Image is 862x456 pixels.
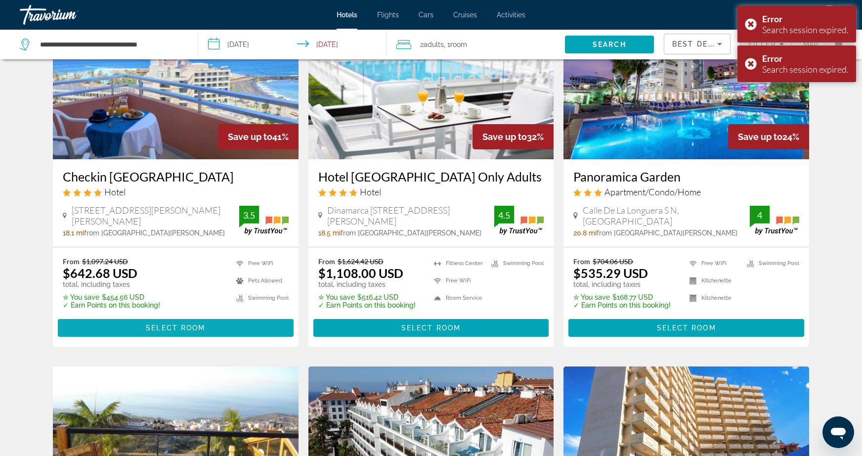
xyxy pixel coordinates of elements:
span: Calle De La Longuera S N, [GEOGRAPHIC_DATA] [583,205,750,227]
span: From [573,257,590,266]
a: Travorium [20,2,119,28]
a: Cars [419,11,433,19]
li: Kitchenette [685,274,742,287]
ins: $535.29 USD [573,266,648,280]
a: Activities [497,11,525,19]
button: Search [565,36,654,53]
span: 18.5 mi [318,229,341,237]
mat-select: Sort by [672,38,722,50]
span: ✮ You save [63,293,99,301]
span: [STREET_ADDRESS][PERSON_NAME][PERSON_NAME] [72,205,239,227]
div: 24% [728,124,809,149]
span: from [GEOGRAPHIC_DATA][PERSON_NAME] [84,229,225,237]
span: From [318,257,335,266]
button: Travelers: 2 adults, 0 children [387,30,565,59]
li: Free WiFi [429,274,486,287]
li: Kitchenette [685,292,742,304]
span: Save up to [482,132,527,142]
span: Adults [424,41,444,48]
li: Free WiFi [685,257,742,270]
ins: $1,108.00 USD [318,266,403,280]
li: Swimming Pool [486,257,544,270]
ins: $642.68 USD [63,266,137,280]
p: total, including taxes [573,280,671,288]
button: User Menu [817,4,842,25]
span: Apartment/Condo/Home [604,186,701,197]
span: Hotel [104,186,126,197]
span: 20.8 mi [573,229,597,237]
button: Select Room [313,319,549,337]
a: Cruises [453,11,477,19]
span: Best Deals [672,40,724,48]
del: $704.06 USD [593,257,633,266]
a: Select Room [313,321,549,332]
span: ✮ You save [573,293,610,301]
span: Flights [377,11,399,19]
span: Search [593,41,626,48]
li: Room Service [429,292,486,304]
a: Hotel [GEOGRAPHIC_DATA] Only Adults [318,169,544,184]
img: Checkin Concordia Playa [53,1,299,159]
a: Select Room [568,321,804,332]
button: Toggle map [818,40,842,49]
li: Fitness Center [429,257,486,270]
div: Search session expired. [762,24,849,35]
img: TrustYou guest rating badge [750,206,799,235]
span: 2 [420,38,444,51]
span: Filter [748,40,776,48]
del: $1,624.42 USD [338,257,384,266]
button: Select check in and out date [198,30,387,59]
div: 4.5 [494,209,514,221]
p: ✓ Earn Points on this booking! [318,301,416,309]
li: Swimming Pool [742,257,799,270]
span: ✮ You save [318,293,355,301]
li: Swimming Pool [231,292,289,304]
p: ✓ Earn Points on this booking! [63,301,160,309]
span: Save up to [738,132,782,142]
span: Hotel [360,186,381,197]
div: 3.5 [239,209,259,221]
span: Map [803,38,818,51]
img: TrustYou guest rating badge [239,206,289,235]
li: Pets Allowed [231,274,289,287]
a: Panoramica Garden [563,1,809,159]
a: Panoramica Garden [573,169,799,184]
p: ✓ Earn Points on this booking! [573,301,671,309]
p: $454.56 USD [63,293,160,301]
iframe: Button to launch messaging window [822,416,854,448]
span: from [GEOGRAPHIC_DATA][PERSON_NAME] [597,229,737,237]
div: 3 star Apartment [573,186,799,197]
span: Select Room [146,324,205,332]
span: Save up to [228,132,272,142]
img: TrustYou guest rating badge [494,206,544,235]
button: Filters [740,34,792,54]
p: total, including taxes [63,280,160,288]
span: Select Room [657,324,716,332]
span: Room [450,41,467,48]
a: Checkin [GEOGRAPHIC_DATA] [63,169,289,184]
p: total, including taxes [318,280,416,288]
p: $168.77 USD [573,293,671,301]
button: Select Room [58,319,294,337]
span: From [63,257,80,266]
div: 41% [218,124,299,149]
a: Hotels [337,11,357,19]
button: Select Room [568,319,804,337]
span: Dinamarca [STREET_ADDRESS][PERSON_NAME] [327,205,494,227]
div: 32% [473,124,554,149]
div: Search session expired. [762,64,849,75]
span: , 1 [444,38,467,51]
div: 4 star Hotel [318,186,544,197]
div: Error [762,13,849,24]
li: Free WiFi [231,257,289,270]
span: Select Room [401,324,461,332]
img: Hotel TRH Taoro Garden Only Adults [308,1,554,159]
span: from [GEOGRAPHIC_DATA][PERSON_NAME] [341,229,481,237]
